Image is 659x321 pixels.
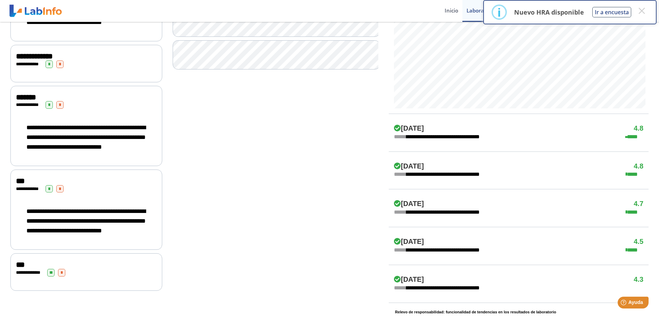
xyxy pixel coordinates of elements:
button: Ir a encuesta [592,7,631,17]
h4: [DATE] [394,200,424,208]
p: Nuevo HRA disponible [514,8,584,16]
h4: 4.3 [634,275,643,284]
iframe: Help widget launcher [597,294,651,313]
h4: [DATE] [394,275,424,284]
div: i [497,6,501,18]
h4: [DATE] [394,124,424,133]
h4: [DATE] [394,162,424,171]
h4: 4.7 [634,200,643,208]
button: Close this dialog [635,5,648,17]
h4: 4.8 [634,162,643,171]
h4: [DATE] [394,238,424,246]
h4: 4.5 [634,238,643,246]
h4: 4.8 [634,124,643,133]
b: Relevo de responsabilidad: funcionalidad de tendencias en los resultados de laboratorio [395,310,556,314]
